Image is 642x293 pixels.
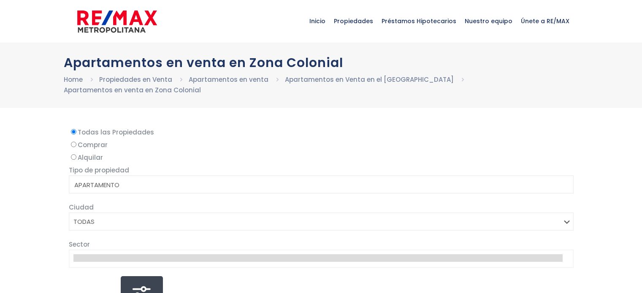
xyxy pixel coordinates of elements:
[189,75,268,84] a: Apartamentos en venta
[64,75,83,84] a: Home
[73,180,563,190] option: APARTAMENTO
[71,154,76,160] input: Alquilar
[305,8,330,34] span: Inicio
[71,142,76,147] input: Comprar
[64,55,579,70] h1: Apartamentos en venta en Zona Colonial
[377,8,461,34] span: Préstamos Hipotecarios
[71,129,76,134] input: Todas las Propiedades
[285,75,454,84] a: Apartamentos en Venta en el [GEOGRAPHIC_DATA]
[517,8,574,34] span: Únete a RE/MAX
[73,190,563,200] option: CASA
[69,166,129,175] span: Tipo de propiedad
[69,127,574,137] label: Todas las Propiedades
[461,8,517,34] span: Nuestro equipo
[77,9,157,34] img: remax-metropolitana-logo
[69,152,574,163] label: Alquilar
[330,8,377,34] span: Propiedades
[64,86,201,94] a: Apartamentos en venta en Zona Colonial
[69,140,574,150] label: Comprar
[69,240,90,249] span: Sector
[99,75,172,84] a: Propiedades en Venta
[69,203,94,212] span: Ciudad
